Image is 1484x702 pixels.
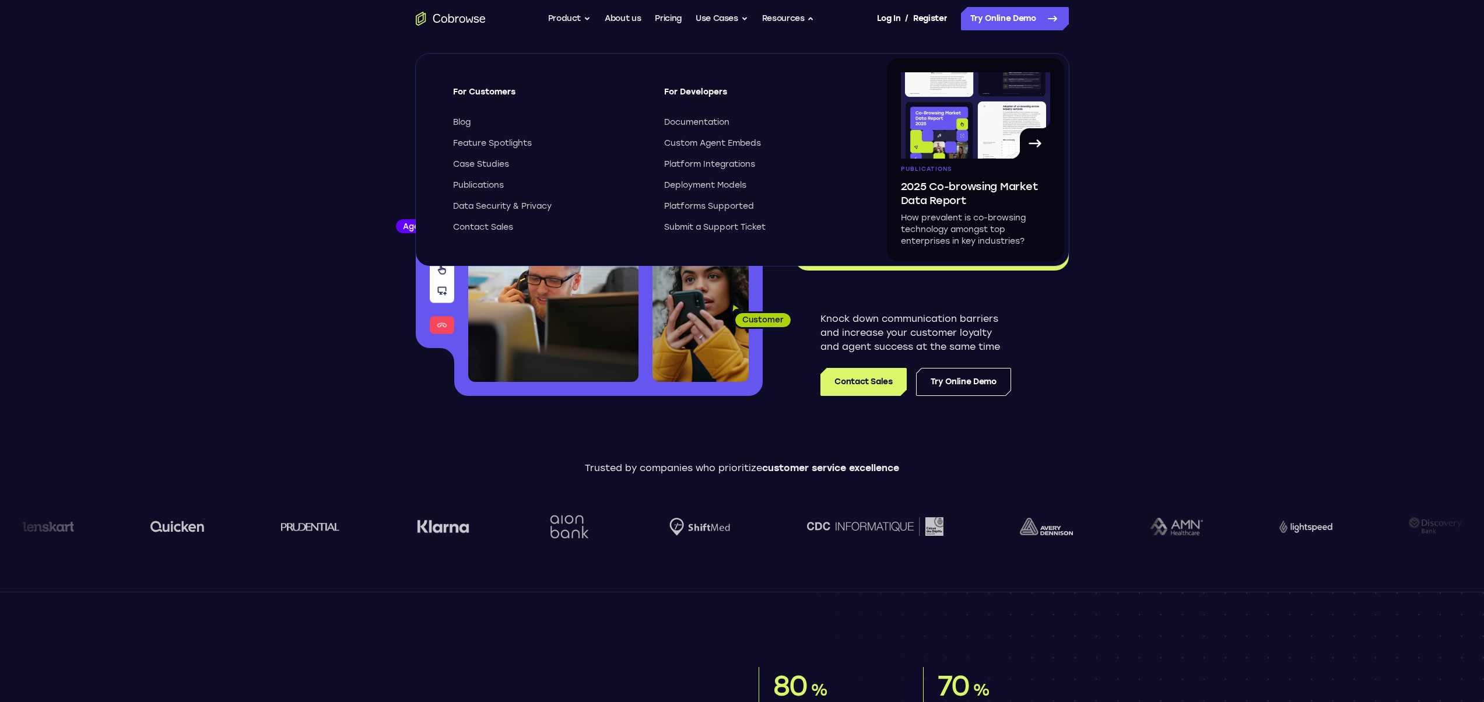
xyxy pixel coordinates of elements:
[696,7,748,30] button: Use Cases
[901,212,1050,247] p: How prevalent is co-browsing technology amongst top enterprises in key industries?
[453,138,643,149] a: Feature Spotlights
[664,222,854,233] a: Submit a Support Ticket
[901,180,1050,208] span: 2025 Co-browsing Market Data Report
[416,12,486,26] a: Go to the home page
[666,518,727,536] img: Shiftmed
[453,222,513,233] span: Contact Sales
[804,517,940,535] img: CDC Informatique
[453,117,643,128] a: Blog
[413,520,466,533] img: Klarna
[664,117,729,128] span: Documentation
[877,7,900,30] a: Log In
[664,159,755,170] span: Platform Integrations
[453,222,643,233] a: Contact Sales
[147,517,201,535] img: quicken
[664,138,761,149] span: Custom Agent Embeds
[548,7,591,30] button: Product
[453,159,509,170] span: Case Studies
[664,180,854,191] a: Deployment Models
[453,138,532,149] span: Feature Spotlights
[762,7,815,30] button: Resources
[1016,518,1069,535] img: avery-dennison
[655,7,682,30] a: Pricing
[664,201,754,212] span: Platforms Supported
[961,7,1069,30] a: Try Online Demo
[453,86,643,107] span: For Customers
[278,522,337,531] img: prudential
[453,159,643,170] a: Case Studies
[453,180,643,191] a: Publications
[664,159,854,170] a: Platform Integrations
[1146,518,1199,536] img: AMN Healthcare
[453,117,471,128] span: Blog
[664,201,854,212] a: Platforms Supported
[916,368,1011,396] a: Try Online Demo
[542,503,590,550] img: Aion Bank
[762,462,899,473] span: customer service excellence
[1276,520,1329,532] img: Lightspeed
[453,180,504,191] span: Publications
[820,312,1011,354] p: Knock down communication barriers and increase your customer loyalty and agent success at the sam...
[973,680,990,700] span: %
[652,244,749,382] img: A customer holding their phone
[905,12,908,26] span: /
[664,180,746,191] span: Deployment Models
[901,72,1050,159] img: A page from the browsing market ebook
[913,7,947,30] a: Register
[453,201,552,212] span: Data Security & Privacy
[901,166,952,173] span: Publications
[820,368,906,396] a: Contact Sales
[664,117,854,128] a: Documentation
[664,86,854,107] span: For Developers
[811,680,827,700] span: %
[468,174,638,382] img: A customer support agent talking on the phone
[453,201,643,212] a: Data Security & Privacy
[664,138,854,149] a: Custom Agent Embeds
[664,222,766,233] span: Submit a Support Ticket
[605,7,641,30] a: About us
